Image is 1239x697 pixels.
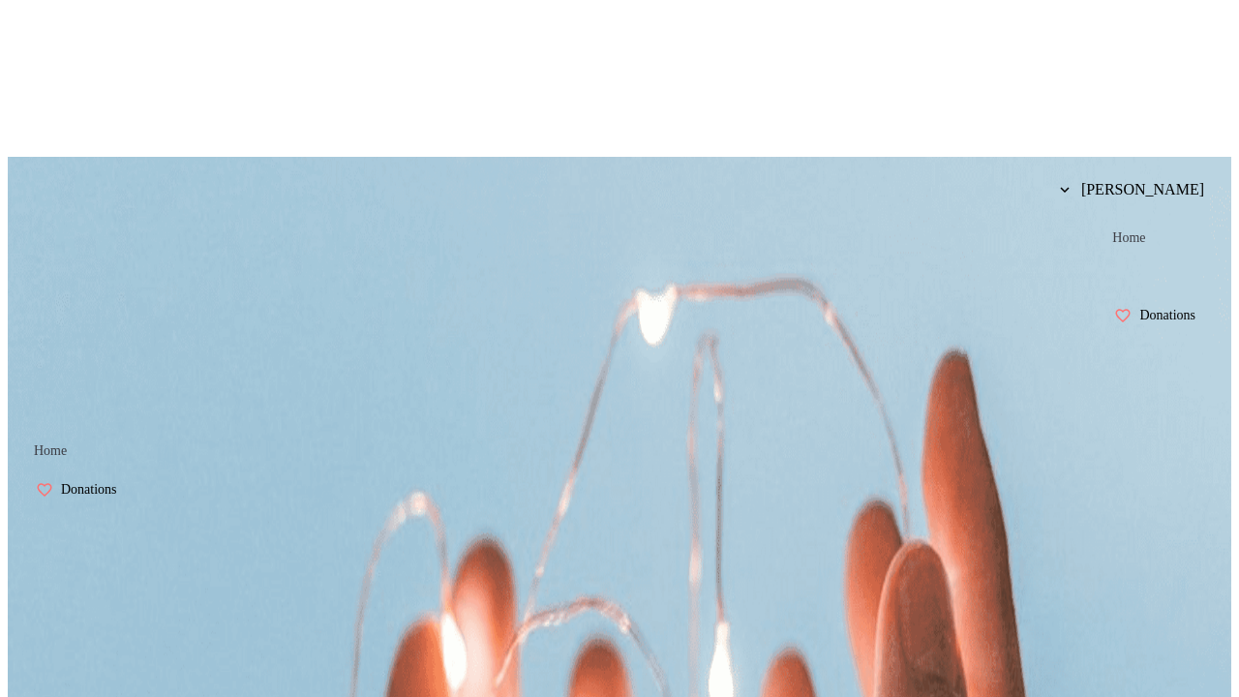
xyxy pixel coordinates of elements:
[61,482,117,498] span: Donations
[1139,308,1195,323] span: Donations
[1044,170,1220,209] button: [PERSON_NAME]
[19,470,141,509] a: Donations
[1098,219,1160,258] a: Home
[19,432,81,470] a: Home
[34,443,67,459] span: Home
[1098,296,1220,335] a: Donations
[1112,230,1145,246] span: Home
[1081,181,1204,198] span: [PERSON_NAME]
